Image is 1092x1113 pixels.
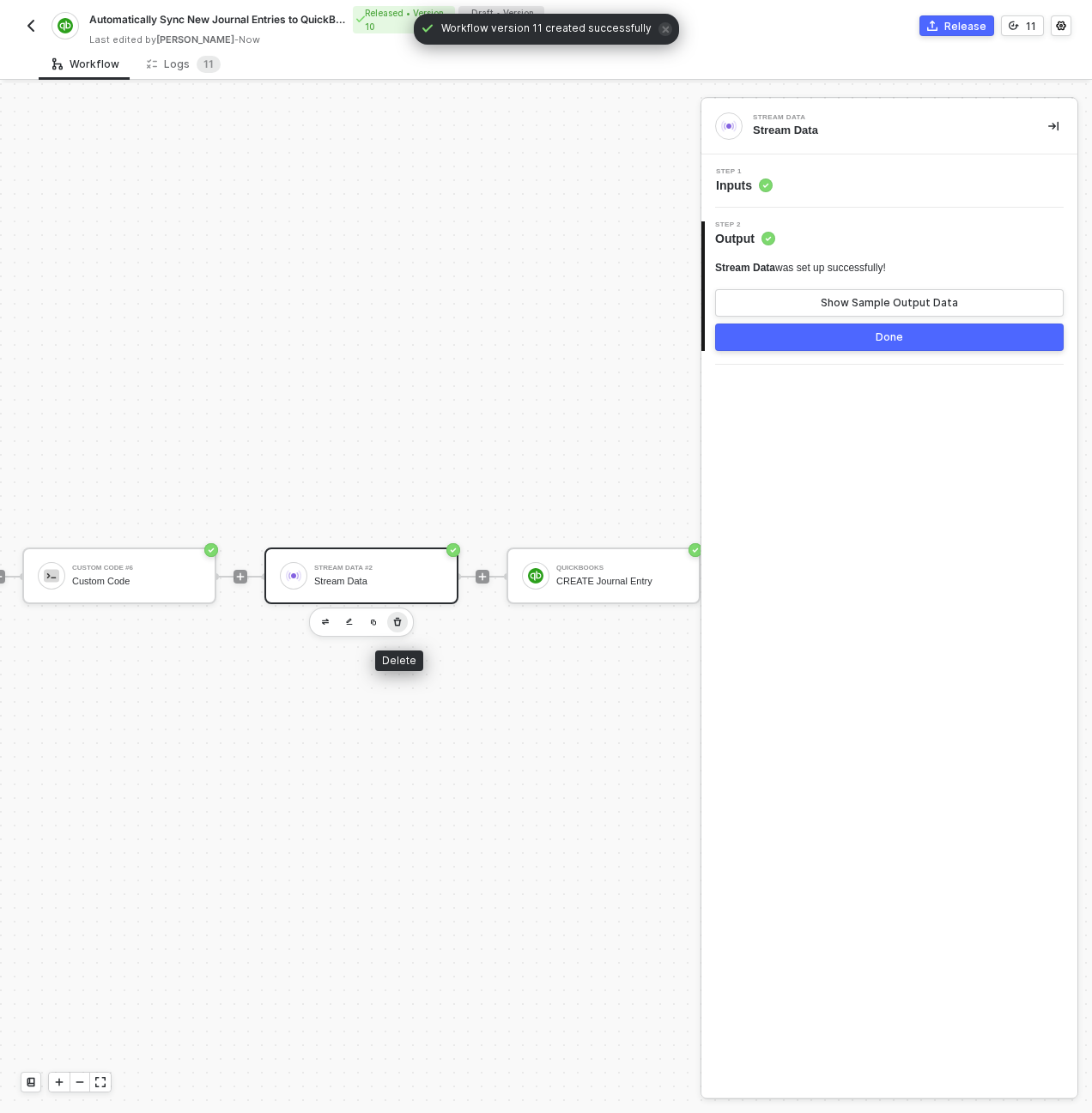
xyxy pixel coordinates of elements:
[1026,19,1036,33] div: 11
[156,33,234,45] span: [PERSON_NAME]
[58,18,72,33] img: integration-icon
[715,230,775,247] span: Output
[54,1077,64,1087] span: icon-play
[1048,121,1059,131] span: icon-collapse-right
[556,565,685,572] div: QuickBooks
[1056,21,1066,31] span: icon-settings
[204,543,218,557] span: icon-success-page
[72,565,201,572] div: Custom Code #6
[944,19,986,33] div: Release
[95,1077,106,1087] span: icon-expand
[821,296,958,310] div: Show Sample Output Data
[52,57,119,71] div: Workflow
[363,612,384,632] button: copy-block
[24,19,38,33] img: back
[346,618,353,626] img: edit-cred
[715,289,1064,317] button: Show Sample Output Data
[339,612,360,632] button: edit-cred
[658,22,672,36] span: icon-close
[89,12,346,27] span: Automatically Sync New Journal Entries to QuickBooks
[716,168,773,175] span: Step 1
[441,21,652,38] span: Workflow version 11 created successfully
[286,568,301,584] img: icon
[716,177,773,194] span: Inputs
[1001,15,1044,36] button: 11
[197,56,221,73] sup: 11
[72,576,201,587] div: Custom Code
[89,33,544,46] div: Last edited by - Now
[715,324,1064,351] button: Done
[701,168,1077,194] div: Step 1Inputs
[701,221,1077,351] div: Step 2Output Stream Datawas set up successfully!Show Sample Output DataDone
[721,118,737,134] img: integration-icon
[322,619,329,625] img: edit-cred
[203,57,209,70] span: 1
[753,114,1010,121] div: Stream Data
[715,262,775,274] span: Stream Data
[1009,21,1019,31] span: icon-versioning
[876,330,903,344] div: Done
[314,576,443,587] div: Stream Data
[370,619,377,626] img: copy-block
[315,612,336,632] button: edit-cred
[715,221,775,228] span: Step 2
[753,123,1021,138] div: Stream Data
[235,572,246,582] span: icon-play
[715,261,886,275] div: was set up successfully!
[375,650,423,671] div: Delete
[927,21,937,31] span: icon-commerce
[147,56,221,73] div: Logs
[919,15,994,36] button: Release
[689,543,702,557] span: icon-success-page
[446,543,460,557] span: icon-success-page
[353,6,455,33] div: Released • Version 10
[44,568,59,584] img: icon
[477,572,488,582] span: icon-play
[458,6,544,33] div: Draft • Version 11
[75,1077,85,1087] span: icon-minus
[209,57,214,70] span: 1
[21,15,41,36] button: back
[528,568,543,584] img: icon
[314,565,443,572] div: Stream Data #2
[421,21,434,35] span: icon-check
[556,576,685,587] div: CREATE Journal Entry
